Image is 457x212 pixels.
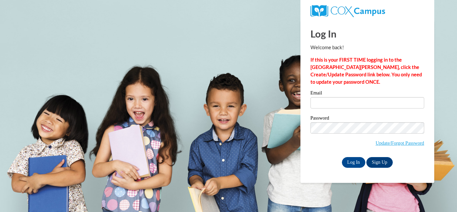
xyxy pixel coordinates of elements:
[366,157,392,168] a: Sign Up
[310,116,424,122] label: Password
[310,5,385,17] img: COX Campus
[310,44,424,51] p: Welcome back!
[342,157,365,168] input: Log In
[310,57,422,85] strong: If this is your FIRST TIME logging in to the [GEOGRAPHIC_DATA][PERSON_NAME], click the Create/Upd...
[376,140,424,146] a: Update/Forgot Password
[310,8,385,13] a: COX Campus
[310,27,424,41] h1: Log In
[310,90,424,97] label: Email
